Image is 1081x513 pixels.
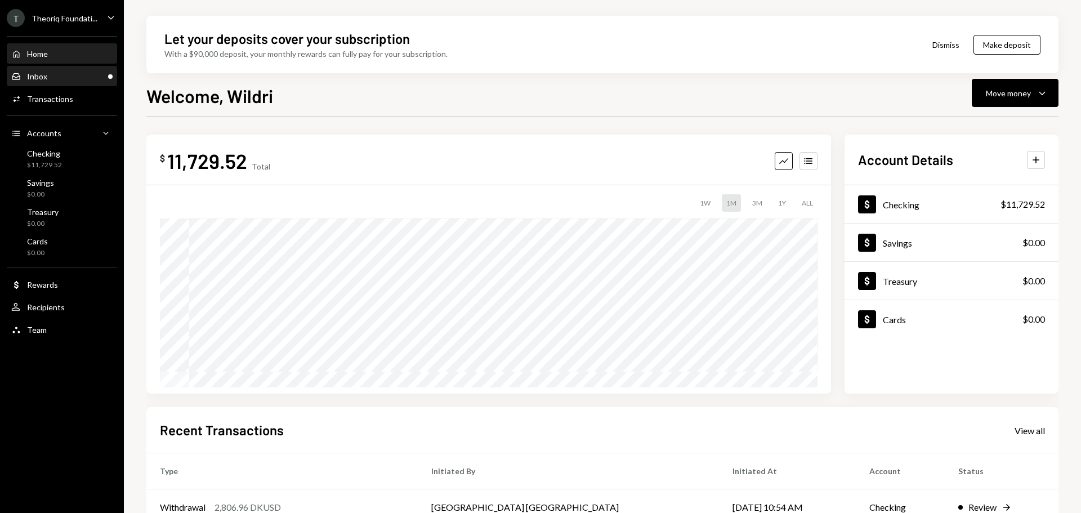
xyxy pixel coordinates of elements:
a: Team [7,319,117,340]
div: Rewards [27,280,58,289]
div: $0.00 [1022,313,1045,326]
a: Home [7,43,117,64]
div: Move money [986,87,1031,99]
a: Treasury$0.00 [7,204,117,231]
a: Cards$0.00 [845,300,1058,338]
a: Savings$0.00 [7,175,117,202]
div: Theoriq Foundati... [32,14,97,23]
a: Checking$11,729.52 [845,185,1058,223]
button: Make deposit [973,35,1040,55]
div: Checking [27,149,62,158]
button: Dismiss [918,32,973,58]
div: T [7,9,25,27]
div: 1M [722,194,741,212]
a: Accounts [7,123,117,143]
div: 3M [748,194,767,212]
th: Account [856,453,945,489]
a: View all [1015,424,1045,436]
div: Transactions [27,94,73,104]
th: Initiated At [719,453,856,489]
div: $0.00 [27,248,48,258]
div: $11,729.52 [1000,198,1045,211]
div: Let your deposits cover your subscription [164,29,410,48]
div: Treasury [883,276,917,287]
a: Savings$0.00 [845,224,1058,261]
a: Transactions [7,88,117,109]
div: View all [1015,425,1045,436]
div: Cards [883,314,906,325]
h2: Account Details [858,150,953,169]
div: Savings [27,178,54,188]
th: Status [945,453,1058,489]
div: Cards [27,237,48,246]
div: Home [27,49,48,59]
a: Inbox [7,66,117,86]
div: Inbox [27,72,47,81]
div: Savings [883,238,912,248]
th: Initiated By [418,453,718,489]
th: Type [146,453,418,489]
div: Accounts [27,128,61,138]
div: $0.00 [27,219,59,229]
div: 1Y [774,194,790,212]
div: Recipients [27,302,65,312]
div: ALL [797,194,818,212]
div: Team [27,325,47,334]
div: With a $90,000 deposit, your monthly rewards can fully pay for your subscription. [164,48,448,60]
div: $0.00 [1022,236,1045,249]
a: Treasury$0.00 [845,262,1058,300]
div: $ [160,153,165,164]
button: Move money [972,79,1058,107]
a: Cards$0.00 [7,233,117,260]
div: 1W [695,194,715,212]
div: 11,729.52 [167,148,247,173]
a: Recipients [7,297,117,317]
div: Treasury [27,207,59,217]
div: Total [252,162,270,171]
div: $0.00 [27,190,54,199]
div: $0.00 [1022,274,1045,288]
div: Checking [883,199,919,210]
a: Checking$11,729.52 [7,145,117,172]
h2: Recent Transactions [160,421,284,439]
div: $11,729.52 [27,160,62,170]
h1: Welcome, Wildri [146,84,273,107]
a: Rewards [7,274,117,295]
